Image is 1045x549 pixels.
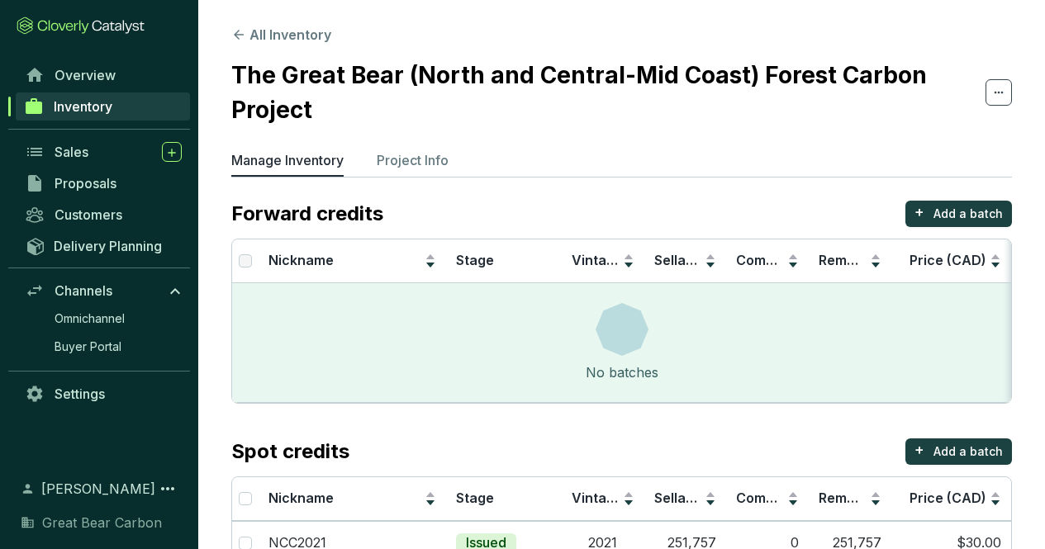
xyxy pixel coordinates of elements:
span: Great Bear Carbon [42,513,162,532]
span: Vintage [572,490,623,506]
span: Committed [736,490,807,506]
span: Buyer Portal [55,338,121,355]
h2: The Great Bear (North and Central-Mid Coast) Forest Carbon Project [231,58,986,127]
span: Remaining [819,252,886,268]
span: Overview [55,67,116,83]
a: Delivery Planning [17,232,190,259]
a: Sales [17,138,190,166]
button: +Add a batch [905,201,1012,227]
span: Price (CAD) [910,252,986,268]
span: Sales [55,144,88,160]
p: Spot credits [231,438,349,465]
span: Proposals [55,175,116,192]
span: Committed [736,252,807,268]
button: All Inventory [231,25,331,45]
span: Remaining [819,490,886,506]
p: + [914,438,924,461]
p: Add a batch [933,206,1003,222]
span: Channels [55,282,112,299]
p: + [914,201,924,224]
span: Price (CAD) [910,490,986,506]
p: Forward credits [231,201,383,227]
p: Project Info [377,150,449,170]
span: Settings [55,386,105,402]
span: Stage [456,252,494,268]
span: Nickname [268,252,334,268]
a: Channels [17,277,190,305]
a: Buyer Portal [46,334,190,359]
div: No batches [586,362,658,382]
span: Delivery Planning [54,238,162,254]
span: Vintage [572,252,623,268]
button: +Add a batch [905,438,1012,465]
span: Nickname [268,490,334,506]
th: Stage [446,239,562,283]
th: Stage [446,477,562,521]
p: Manage Inventory [231,150,344,170]
span: Stage [456,490,494,506]
a: Overview [17,61,190,89]
span: Inventory [54,98,112,115]
p: Add a batch [933,443,1003,460]
a: Inventory [16,92,190,121]
a: Customers [17,201,190,229]
a: Proposals [17,169,190,197]
a: Settings [17,380,190,408]
span: Omnichannel [55,310,125,327]
span: Customers [55,206,122,223]
span: [PERSON_NAME] [41,479,155,499]
span: Sellable [654,490,705,506]
span: Sellable [654,252,705,268]
a: Omnichannel [46,306,190,331]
